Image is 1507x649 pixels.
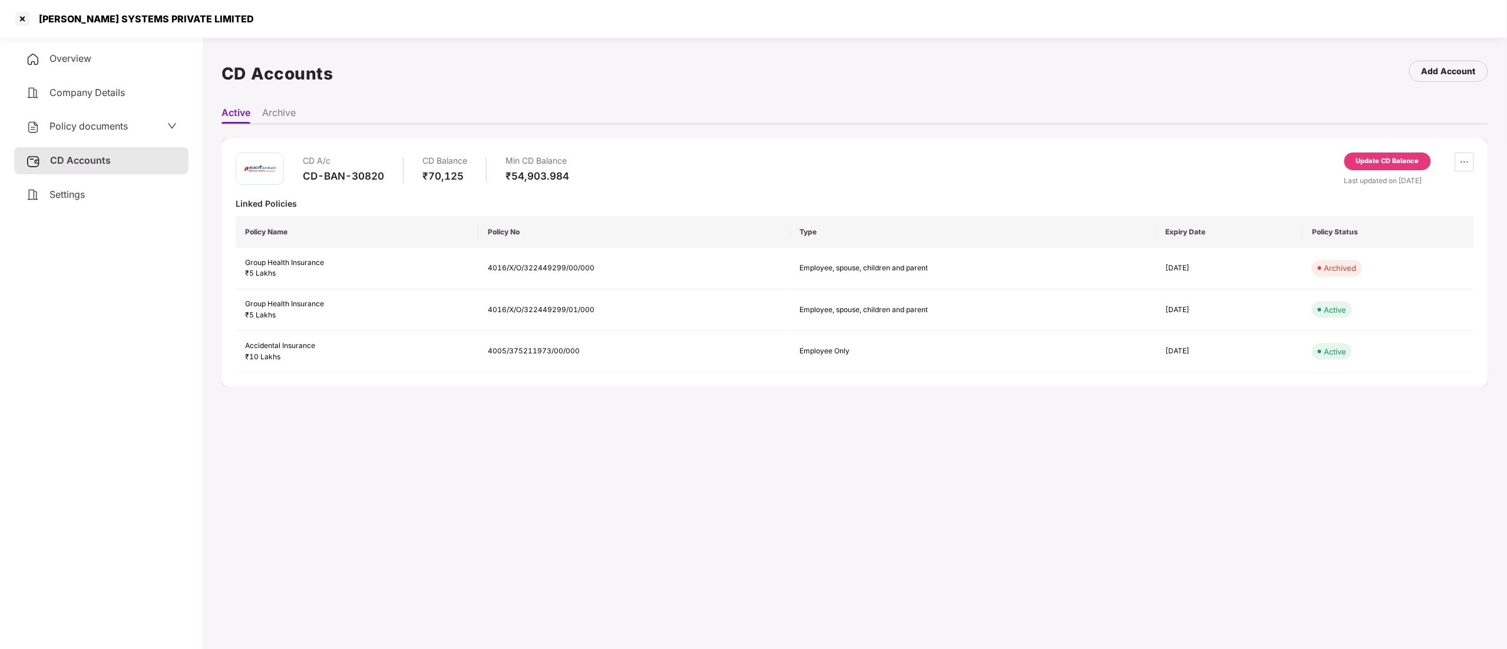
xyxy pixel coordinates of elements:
[1455,153,1474,171] button: ellipsis
[1156,216,1303,248] th: Expiry Date
[245,352,280,361] span: ₹10 Lakhs
[303,170,384,183] div: CD-BAN-30820
[1324,346,1346,357] div: Active
[1324,304,1346,316] div: Active
[26,86,40,100] img: svg+xml;base64,PHN2ZyB4bWxucz0iaHR0cDovL3d3dy53My5vcmcvMjAwMC9zdmciIHdpZHRoPSIyNCIgaGVpZ2h0PSIyNC...
[222,61,333,87] h1: CD Accounts
[236,216,478,248] th: Policy Name
[222,107,250,124] li: Active
[1156,289,1303,331] td: [DATE]
[242,163,277,175] img: icici.png
[505,170,569,183] div: ₹54,903.984
[303,153,384,170] div: CD A/c
[1344,175,1474,186] div: Last updated on [DATE]
[478,331,790,373] td: 4005/375211973/00/000
[49,188,85,200] span: Settings
[791,216,1156,248] th: Type
[26,52,40,67] img: svg+xml;base64,PHN2ZyB4bWxucz0iaHR0cDovL3d3dy53My5vcmcvMjAwMC9zdmciIHdpZHRoPSIyNCIgaGVpZ2h0PSIyNC...
[478,216,790,248] th: Policy No
[245,269,276,277] span: ₹5 Lakhs
[800,304,930,316] div: Employee, spouse, children and parent
[26,154,41,168] img: svg+xml;base64,PHN2ZyB3aWR0aD0iMjUiIGhlaWdodD0iMjQiIHZpZXdCb3g9IjAgMCAyNSAyNCIgZmlsbD0ibm9uZSIgeG...
[478,289,790,331] td: 4016/X/O/322449299/01/000
[49,52,91,64] span: Overview
[800,346,930,357] div: Employee Only
[800,263,930,274] div: Employee, spouse, children and parent
[32,13,254,25] div: [PERSON_NAME] SYSTEMS PRIVATE LIMITED
[49,87,125,98] span: Company Details
[1156,331,1303,373] td: [DATE]
[1303,216,1474,248] th: Policy Status
[1324,262,1356,274] div: Archived
[245,299,469,310] div: Group Health Insurance
[505,153,569,170] div: Min CD Balance
[422,170,467,183] div: ₹70,125
[1356,156,1419,167] div: Update CD Balance
[26,120,40,134] img: svg+xml;base64,PHN2ZyB4bWxucz0iaHR0cDovL3d3dy53My5vcmcvMjAwMC9zdmciIHdpZHRoPSIyNCIgaGVpZ2h0PSIyNC...
[262,107,296,124] li: Archive
[167,121,177,131] span: down
[49,120,128,132] span: Policy documents
[245,310,276,319] span: ₹5 Lakhs
[1422,65,1476,78] div: Add Account
[245,257,469,269] div: Group Health Insurance
[50,154,111,166] span: CD Accounts
[236,198,1474,209] div: Linked Policies
[245,340,469,352] div: Accidental Insurance
[422,153,467,170] div: CD Balance
[478,248,790,290] td: 4016/X/O/322449299/00/000
[26,188,40,202] img: svg+xml;base64,PHN2ZyB4bWxucz0iaHR0cDovL3d3dy53My5vcmcvMjAwMC9zdmciIHdpZHRoPSIyNCIgaGVpZ2h0PSIyNC...
[1156,248,1303,290] td: [DATE]
[1456,157,1473,167] span: ellipsis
